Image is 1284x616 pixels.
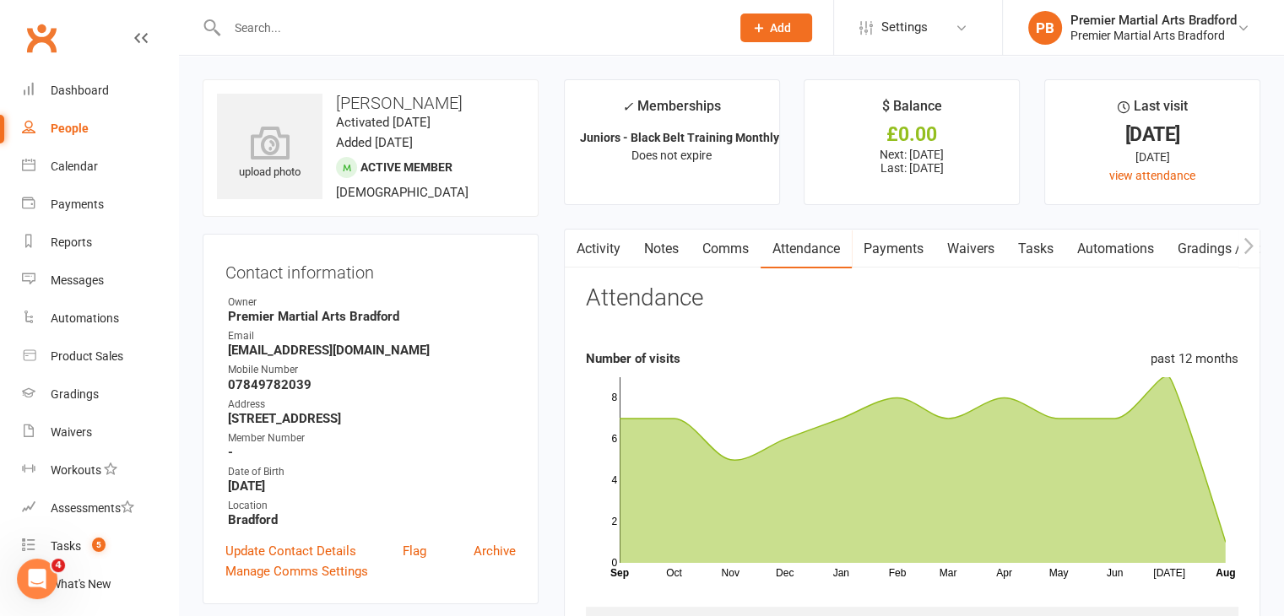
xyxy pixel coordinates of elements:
a: Activity [565,230,632,268]
a: Notes [632,230,691,268]
a: Product Sales [22,338,178,376]
a: Dashboard [22,72,178,110]
div: Last visit [1118,95,1188,126]
div: Automations [51,311,119,325]
div: Payments [51,197,104,211]
a: Manage Comms Settings [225,561,368,581]
div: Date of Birth [228,464,516,480]
strong: Juniors - Black Belt Training Monthly [580,131,779,144]
strong: [STREET_ADDRESS] [228,411,516,426]
a: People [22,110,178,148]
a: Payments [852,230,935,268]
span: 4 [51,559,65,572]
a: Automations [1065,230,1166,268]
div: Dashboard [51,84,109,97]
time: Activated [DATE] [336,115,431,130]
a: Archive [474,541,516,561]
div: Owner [228,294,516,311]
div: £0.00 [820,126,1004,143]
button: Add [740,14,812,42]
h3: Attendance [586,285,703,311]
div: Waivers [51,425,92,439]
div: [DATE] [1060,126,1244,143]
a: Automations [22,300,178,338]
i: ✓ [622,99,633,115]
input: Search... [222,16,718,40]
div: Workouts [51,463,101,477]
a: Assessments [22,489,178,527]
strong: - [228,445,516,460]
div: Email [228,328,516,344]
a: Reports [22,224,178,262]
div: upload photo [217,126,322,181]
strong: [DATE] [228,478,516,494]
a: Tasks 5 [22,527,178,565]
div: Product Sales [51,349,123,363]
a: Clubworx [20,17,62,59]
a: view attendance [1109,169,1195,182]
div: What's New [51,577,111,591]
strong: Premier Martial Arts Bradford [228,309,516,324]
a: Update Contact Details [225,541,356,561]
div: Location [228,498,516,514]
span: Settings [881,8,928,46]
time: Added [DATE] [336,135,413,150]
div: Gradings [51,387,99,401]
div: Mobile Number [228,362,516,378]
strong: 07849782039 [228,377,516,392]
div: Memberships [622,95,721,127]
a: Flag [403,541,426,561]
div: Reports [51,235,92,249]
div: past 12 months [1151,349,1238,369]
a: What's New [22,565,178,603]
a: Messages [22,262,178,300]
span: [DEMOGRAPHIC_DATA] [336,185,469,200]
a: Workouts [22,451,178,489]
div: Tasks [51,539,81,553]
strong: Bradford [228,512,516,527]
strong: [EMAIL_ADDRESS][DOMAIN_NAME] [228,343,516,358]
div: PB [1028,11,1062,45]
div: Member Number [228,430,516,446]
a: Waivers [22,413,178,451]
iframe: Intercom live chat [17,559,57,599]
a: Calendar [22,148,178,186]
span: Active member [360,160,452,174]
p: Next: [DATE] Last: [DATE] [820,148,1004,175]
strong: Number of visits [586,351,680,366]
a: Tasks [1006,230,1065,268]
a: Attendance [761,230,852,268]
span: Does not expire [631,149,712,162]
a: Waivers [935,230,1006,268]
span: 5 [92,538,106,552]
a: Payments [22,186,178,224]
div: [DATE] [1060,148,1244,166]
a: Comms [691,230,761,268]
div: Address [228,397,516,413]
div: Premier Martial Arts Bradford [1070,13,1237,28]
div: $ Balance [882,95,942,126]
div: Calendar [51,159,98,173]
h3: [PERSON_NAME] [217,94,524,112]
a: Gradings [22,376,178,413]
div: Assessments [51,501,134,515]
span: Add [770,21,791,35]
div: People [51,122,89,135]
div: Premier Martial Arts Bradford [1070,28,1237,43]
h3: Contact information [225,257,516,282]
div: Messages [51,273,104,287]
